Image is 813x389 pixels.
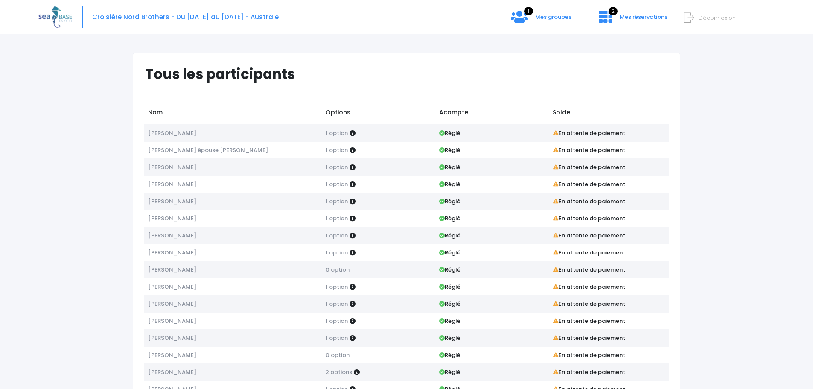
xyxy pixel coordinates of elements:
span: 1 option [326,197,348,205]
strong: En attente de paiement [553,146,625,154]
strong: Réglé [439,283,460,291]
strong: En attente de paiement [553,214,625,222]
span: [PERSON_NAME] [148,317,196,325]
strong: Réglé [439,163,460,171]
strong: Réglé [439,300,460,308]
span: [PERSON_NAME] [148,266,196,274]
span: 1 option [326,249,348,257]
span: [PERSON_NAME] [148,214,196,222]
strong: Réglé [439,129,460,137]
td: Solde [548,104,669,124]
span: Déconnexion [699,14,736,22]
span: [PERSON_NAME] [148,300,196,308]
strong: Réglé [439,180,460,188]
strong: En attente de paiement [553,334,625,342]
span: 1 option [326,283,348,291]
h1: Tous les participants [145,66,676,82]
span: 1 [524,7,533,15]
span: 1 option [326,163,348,171]
a: 2 Mes réservations [592,16,673,24]
strong: Réglé [439,197,460,205]
strong: Réglé [439,146,460,154]
span: 1 option [326,146,348,154]
span: [PERSON_NAME] [148,197,196,205]
span: 1 option [326,231,348,240]
span: [PERSON_NAME] [148,129,196,137]
strong: En attente de paiement [553,163,625,171]
span: [PERSON_NAME] [148,163,196,171]
span: 1 option [326,317,348,325]
span: [PERSON_NAME] [148,351,196,359]
span: 1 option [326,334,348,342]
span: 1 option [326,129,348,137]
span: [PERSON_NAME] [148,180,196,188]
strong: En attente de paiement [553,351,625,359]
strong: En attente de paiement [553,180,625,188]
span: 2 options [326,368,352,376]
span: 1 option [326,180,348,188]
strong: En attente de paiement [553,317,625,325]
span: [PERSON_NAME] [148,231,196,240]
span: [PERSON_NAME] [148,249,196,257]
strong: Réglé [439,368,460,376]
strong: En attente de paiement [553,368,625,376]
strong: Réglé [439,214,460,222]
strong: Réglé [439,231,460,240]
span: 0 option [326,351,350,359]
span: Mes réservations [620,13,667,21]
strong: En attente de paiement [553,249,625,257]
td: Nom [144,104,321,124]
span: [PERSON_NAME] [148,368,196,376]
span: Mes groupes [535,13,571,21]
strong: Réglé [439,249,460,257]
strong: Réglé [439,266,460,274]
strong: Réglé [439,317,460,325]
span: 1 option [326,300,348,308]
strong: En attente de paiement [553,266,625,274]
strong: En attente de paiement [553,231,625,240]
span: 0 option [326,266,350,274]
span: [PERSON_NAME] épouse [PERSON_NAME] [148,146,268,154]
span: 1 option [326,214,348,222]
span: Croisière Nord Brothers - Du [DATE] au [DATE] - Australe [92,12,279,21]
strong: En attente de paiement [553,283,625,291]
td: Options [321,104,435,124]
strong: En attente de paiement [553,300,625,308]
strong: Réglé [439,334,460,342]
span: [PERSON_NAME] [148,334,196,342]
td: Acompte [435,104,548,124]
span: [PERSON_NAME] [148,283,196,291]
strong: Réglé [439,351,460,359]
strong: En attente de paiement [553,197,625,205]
span: 2 [609,7,618,15]
strong: En attente de paiement [553,129,625,137]
a: 1 Mes groupes [504,16,578,24]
